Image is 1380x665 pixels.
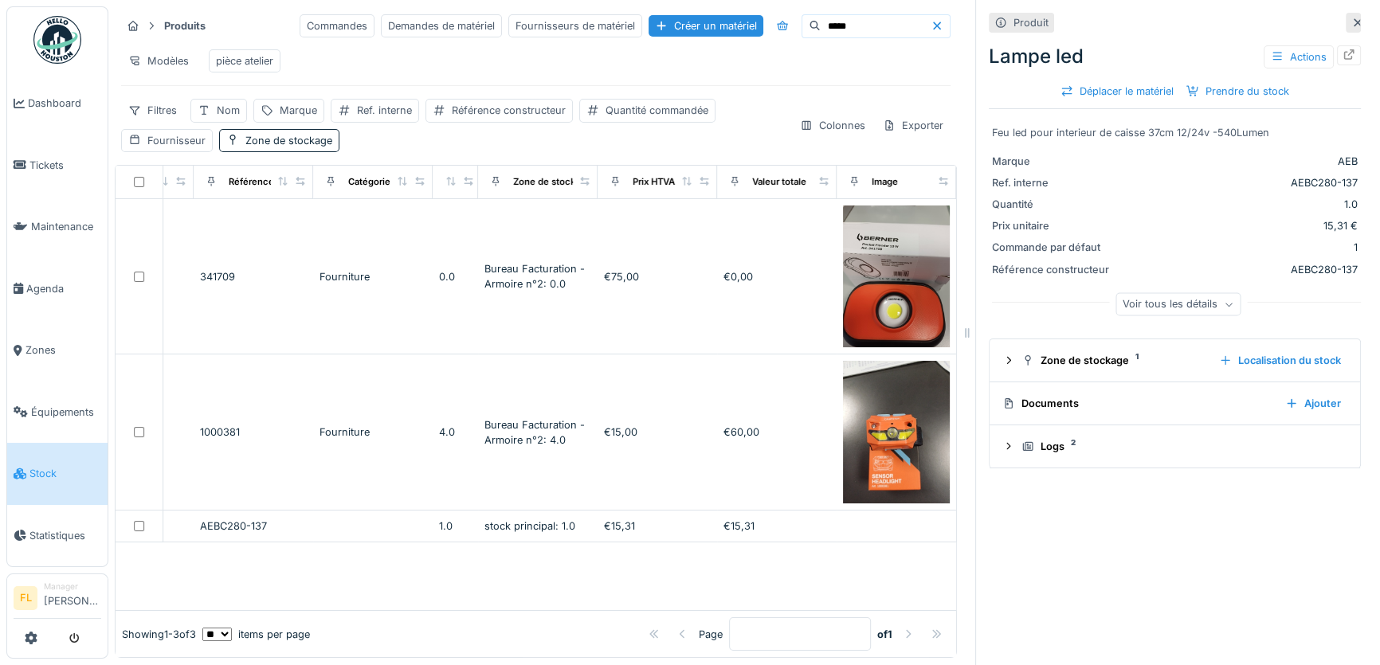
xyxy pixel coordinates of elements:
[381,14,502,37] div: Demandes de matériel
[29,158,101,173] span: Tickets
[7,443,108,505] a: Stock
[699,627,723,642] div: Page
[25,342,101,358] span: Zones
[1002,396,1272,411] div: Documents
[44,581,101,593] div: Manager
[996,389,1354,418] summary: DocumentsAjouter
[452,103,566,118] div: Référence constructeur
[348,175,390,189] div: Catégorie
[439,269,472,284] div: 0.0
[604,518,711,534] div: €15,31
[508,14,642,37] div: Fournisseurs de matériel
[876,114,951,137] div: Exporter
[7,196,108,258] a: Maintenance
[992,240,1111,255] div: Commande par défaut
[121,99,184,122] div: Filtres
[1013,15,1049,30] div: Produit
[439,518,472,534] div: 1.0
[992,154,1111,169] div: Marque
[7,135,108,197] a: Tickets
[1118,218,1358,233] div: 15,31 €
[513,175,591,189] div: Zone de stockage
[992,218,1111,233] div: Prix unitaire
[723,518,830,534] div: €15,31
[752,175,806,189] div: Valeur totale
[31,405,101,420] span: Équipements
[1021,353,1206,368] div: Zone de stockage
[992,197,1111,212] div: Quantité
[484,419,585,446] span: Bureau Facturation - Armoire n°2: 4.0
[200,424,307,440] div: 1000381
[1115,293,1241,316] div: Voir tous les détails
[33,16,81,64] img: Badge_color-CXgf-gQk.svg
[200,518,307,534] div: AEBC280-137
[996,346,1354,375] summary: Zone de stockage1Localisation du stock
[26,281,101,296] span: Agenda
[439,424,472,440] div: 4.0
[200,269,307,284] div: 341709
[7,381,108,444] a: Équipements
[1118,197,1358,212] div: 1.0
[1118,154,1358,169] div: AEB
[1021,439,1341,454] div: Logs
[1118,175,1358,190] div: AEBC280-137
[649,15,763,37] div: Créer un matériel
[723,269,830,284] div: €0,00
[121,49,196,72] div: Modèles
[843,361,950,503] img: Lampe frontale
[7,505,108,567] a: Statistiques
[992,125,1358,140] div: Feu led pour interieur de caisse 37cm 12/24v -540Lumen
[793,114,872,137] div: Colonnes
[229,175,333,189] div: Référence constructeur
[217,103,240,118] div: Nom
[484,263,585,290] span: Bureau Facturation - Armoire n°2: 0.0
[484,520,575,532] span: stock principal: 1.0
[7,319,108,381] a: Zones
[245,133,332,148] div: Zone de stockage
[14,586,37,610] li: FL
[633,175,675,189] div: Prix HTVA
[147,133,206,148] div: Fournisseur
[1118,262,1358,277] div: AEBC280-137
[1264,45,1334,68] div: Actions
[280,103,317,118] div: Marque
[996,432,1354,461] summary: Logs2
[989,42,1361,71] div: Lampe led
[872,175,898,189] div: Image
[29,466,101,481] span: Stock
[7,72,108,135] a: Dashboard
[1213,350,1347,371] div: Localisation du stock
[604,424,711,440] div: €15,00
[877,627,892,642] strong: of 1
[843,205,950,348] img: lampe aimanté rectangulaire
[1118,240,1358,255] div: 1
[44,581,101,615] li: [PERSON_NAME]
[29,528,101,543] span: Statistiques
[1054,80,1180,102] div: Déplacer le matériel
[992,175,1111,190] div: Ref. interne
[7,258,108,320] a: Agenda
[216,53,273,68] div: pièce atelier
[723,424,830,440] div: €60,00
[202,627,310,642] div: items per page
[320,424,426,440] div: Fourniture
[357,103,412,118] div: Ref. interne
[1180,80,1296,102] div: Prendre du stock
[300,14,374,37] div: Commandes
[14,581,101,619] a: FL Manager[PERSON_NAME]
[320,269,426,284] div: Fourniture
[1279,393,1347,414] div: Ajouter
[606,103,708,118] div: Quantité commandée
[31,219,101,234] span: Maintenance
[604,269,711,284] div: €75,00
[992,262,1111,277] div: Référence constructeur
[122,627,196,642] div: Showing 1 - 3 of 3
[158,18,212,33] strong: Produits
[28,96,101,111] span: Dashboard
